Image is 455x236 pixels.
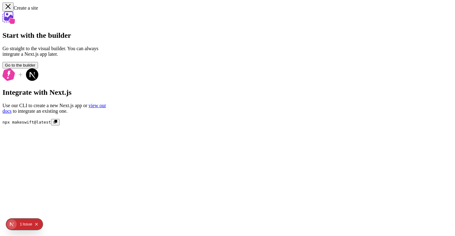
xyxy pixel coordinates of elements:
[2,103,106,114] p: Use our CLI to create a new Next.js app or to integrate an existing one.
[5,63,36,68] span: Go to the builder
[14,5,38,11] span: Create a site
[2,88,106,97] h2: Integrate with Next.js
[2,31,106,40] h2: Start with the builder
[2,62,38,68] button: Go to the builder
[2,46,106,57] p: Go straight to the visual builder. You can always integrate a Next.js app later.
[2,120,51,125] code: npx makeswift@latest
[2,103,106,114] a: view our docs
